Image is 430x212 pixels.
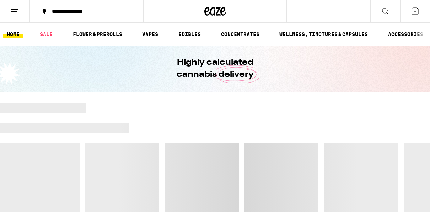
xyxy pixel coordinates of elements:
a: ACCESSORIES [385,30,427,38]
a: HOME [3,30,23,38]
iframe: Opens a widget where you can find more information [385,191,423,208]
a: EDIBLES [175,30,204,38]
a: SALE [36,30,56,38]
h1: Highly calculated cannabis delivery [156,57,274,81]
a: FLOWER & PREROLLS [69,30,126,38]
a: VAPES [139,30,162,38]
a: WELLNESS, TINCTURES & CAPSULES [276,30,371,38]
a: CONCENTRATES [217,30,263,38]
